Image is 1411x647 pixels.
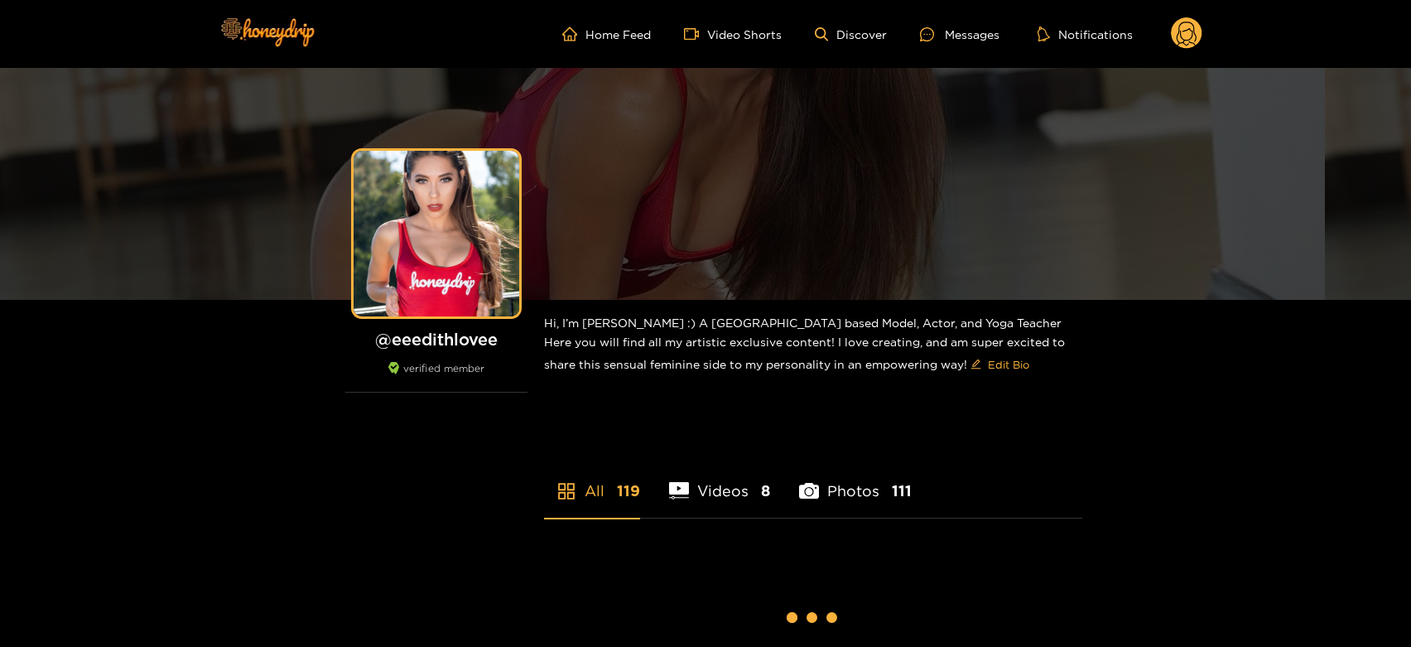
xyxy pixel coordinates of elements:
[815,27,887,41] a: Discover
[617,480,640,501] span: 119
[988,356,1029,373] span: Edit Bio
[684,27,707,41] span: video-camera
[345,329,527,350] h1: @ eeedithlovee
[562,27,585,41] span: home
[544,443,640,518] li: All
[967,351,1033,378] button: editEdit Bio
[892,480,912,501] span: 111
[345,362,527,393] div: verified member
[544,300,1082,391] div: Hi, I’m [PERSON_NAME] :) A [GEOGRAPHIC_DATA] based Model, Actor, and Yoga Teacher Here you will f...
[669,443,770,518] li: Videos
[970,359,981,371] span: edit
[920,25,999,44] div: Messages
[556,481,576,501] span: appstore
[562,27,651,41] a: Home Feed
[799,443,912,518] li: Photos
[1033,26,1138,42] button: Notifications
[684,27,782,41] a: Video Shorts
[761,480,770,501] span: 8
